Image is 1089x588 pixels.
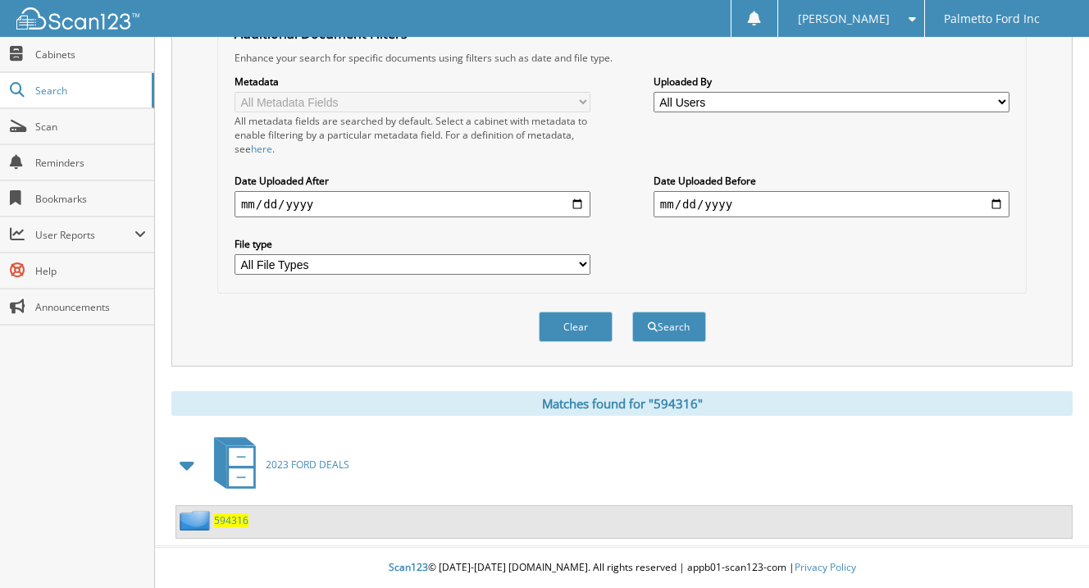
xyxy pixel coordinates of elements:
[35,264,146,278] span: Help
[539,312,613,342] button: Clear
[654,191,1009,217] input: end
[654,174,1009,188] label: Date Uploaded Before
[204,432,349,497] a: 2023 FORD DEALS
[226,51,1018,65] div: Enhance your search for specific documents using filters such as date and file type.
[654,75,1009,89] label: Uploaded By
[266,458,349,472] span: 2023 FORD DEALS
[35,300,146,314] span: Announcements
[795,560,856,574] a: Privacy Policy
[214,513,248,527] a: 594316
[171,391,1073,416] div: Matches found for "594316"
[944,14,1040,24] span: Palmetto Ford Inc
[180,510,214,531] img: folder2.png
[35,120,146,134] span: Scan
[798,14,890,24] span: [PERSON_NAME]
[16,7,139,30] img: scan123-logo-white.svg
[632,312,706,342] button: Search
[235,114,590,156] div: All metadata fields are searched by default. Select a cabinet with metadata to enable filtering b...
[35,228,134,242] span: User Reports
[35,48,146,62] span: Cabinets
[35,156,146,170] span: Reminders
[35,84,144,98] span: Search
[235,75,590,89] label: Metadata
[251,142,272,156] a: here
[35,192,146,206] span: Bookmarks
[235,237,590,251] label: File type
[155,548,1089,588] div: © [DATE]-[DATE] [DOMAIN_NAME]. All rights reserved | appb01-scan123-com |
[389,560,428,574] span: Scan123
[235,191,590,217] input: start
[235,174,590,188] label: Date Uploaded After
